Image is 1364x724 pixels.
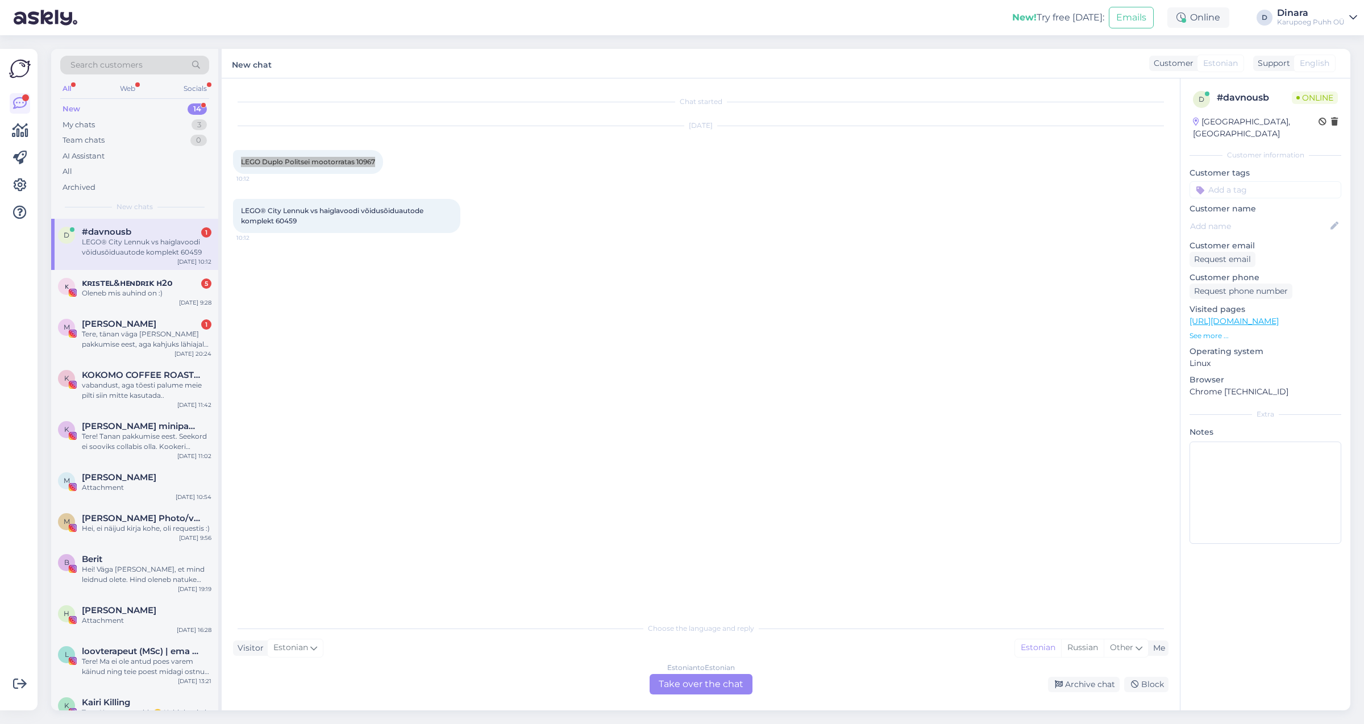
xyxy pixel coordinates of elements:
div: Tere! Ma ei ole antud poes varem käinud ning teie poest midagi ostnud, mis tähendab, et ma ei ole... [82,656,211,677]
span: New chats [117,202,153,212]
div: Estonian [1015,639,1061,656]
p: Chrome [TECHNICAL_ID] [1190,386,1341,398]
a: DinaraKarupoeg Puhh OÜ [1277,9,1357,27]
div: LEGO® City Lennuk vs haiglavoodi võidusõiduautode komplekt 60459 [82,237,211,257]
div: All [63,166,72,177]
div: [DATE] 9:28 [179,298,211,307]
span: M [64,476,70,485]
div: Tere! Tanan pakkumise eest. Seekord ei sooviks collabis olla. Kookeri pannkoogid ei ole ka animat... [82,431,211,452]
p: Customer phone [1190,272,1341,284]
div: Customer [1149,57,1193,69]
span: B [64,558,69,567]
span: K [64,374,69,382]
span: LEGO® City Lennuk vs haiglavoodi võidusõiduautode komplekt 60459 [241,206,425,225]
div: # davnousb [1217,91,1292,105]
div: All [60,81,73,96]
span: MARILYN SIPELGAS [82,319,156,329]
div: 5 [201,278,211,289]
div: [DATE] 11:42 [177,401,211,409]
span: Estonian [273,642,308,654]
span: Search customers [70,59,143,71]
div: Socials [181,81,209,96]
div: Archived [63,182,95,193]
div: Dinara [1277,9,1345,18]
div: Customer information [1190,150,1341,160]
span: Online [1292,91,1338,104]
div: Me [1149,642,1165,654]
div: Russian [1061,639,1104,656]
div: Chat started [233,97,1168,107]
div: 3 [192,119,207,131]
div: [DATE] 19:19 [178,585,211,593]
input: Add name [1190,220,1328,232]
div: [DATE] 9:56 [179,534,211,542]
span: M [64,517,70,526]
div: [DATE] 13:21 [178,677,211,685]
p: Customer tags [1190,167,1341,179]
div: Team chats [63,135,105,146]
p: Visited pages [1190,303,1341,315]
div: Tere, tänan väga [PERSON_NAME] pakkumise eest, aga kahjuks lähiajal on juba väga palju koostöid t... [82,329,211,349]
div: Request phone number [1190,284,1292,299]
div: vabandust, aga tõesti palume meie pilti siin mitte kasutada.. [82,380,211,401]
div: Try free [DATE]: [1012,11,1104,24]
span: K [64,701,69,710]
div: Attachment [82,615,211,626]
div: 14 [188,103,207,115]
span: LEGO Duplo Politsei mootorratas 10967 [241,157,375,166]
div: Extra [1190,409,1341,419]
div: Estonian to Estonian [667,663,735,673]
div: Oleneb mis auhind on :) [82,288,211,298]
b: New! [1012,12,1037,23]
div: D [1257,10,1272,26]
span: H [64,609,69,618]
span: d [64,231,69,239]
input: Add a tag [1190,181,1341,198]
span: 10:12 [236,234,279,242]
div: Attachment [82,482,211,493]
span: ᴋ [65,282,69,290]
span: d [1199,95,1204,103]
div: AI Assistant [63,151,105,162]
span: Berit [82,554,102,564]
p: Customer name [1190,203,1341,215]
span: ᴋʀɪsᴛᴇʟ&ʜᴇɴᴅʀɪᴋ ʜ2ᴏ [82,278,172,288]
div: Request email [1190,252,1255,267]
div: Visitor [233,642,264,654]
div: Support [1253,57,1290,69]
span: Kooker minipannkoogid [82,421,200,431]
div: 1 [201,227,211,238]
button: Emails [1109,7,1154,28]
span: KOKOMO COFFEE ROASTERS [82,370,200,380]
span: Magnus Heinmets Photo/video [82,513,200,523]
p: Notes [1190,426,1341,438]
span: Estonian [1203,57,1238,69]
div: Hei, ei näijud kirja kohe, oli requestis :) [82,523,211,534]
span: M [64,323,70,331]
div: New [63,103,80,115]
img: Askly Logo [9,58,31,80]
span: K [64,425,69,434]
span: English [1300,57,1329,69]
div: [DATE] 10:54 [176,493,211,501]
label: New chat [232,56,272,71]
div: [DATE] [233,120,1168,131]
p: Browser [1190,374,1341,386]
div: Take over the chat [650,674,752,694]
span: Marjen Võsujalg [82,472,156,482]
span: Hans Linnutaja [82,605,156,615]
span: loovterapeut (MSc) | ema | ettevõtja Alissa Kiinvald [82,646,200,656]
span: 10:12 [236,174,279,183]
div: My chats [63,119,95,131]
div: [DATE] 10:12 [177,257,211,266]
div: Web [118,81,138,96]
p: Customer email [1190,240,1341,252]
p: Linux [1190,357,1341,369]
div: Hei! Väga [PERSON_NAME], et mind leidnud olete. Hind oleneb natuke sisust (kas koos lastega v [PE... [82,564,211,585]
div: Choose the language and reply [233,623,1168,634]
div: [DATE] 11:02 [177,452,211,460]
a: [URL][DOMAIN_NAME] [1190,316,1279,326]
div: Archive chat [1048,677,1120,692]
span: Other [1110,642,1133,652]
div: Block [1124,677,1168,692]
